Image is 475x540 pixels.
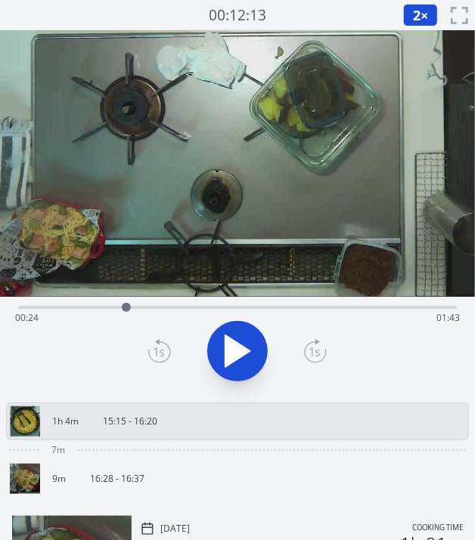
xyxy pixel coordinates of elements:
p: Cooking time [412,522,463,535]
p: 1h 4m [52,415,79,427]
span: 00:24 [15,311,39,324]
button: 2× [403,4,438,26]
p: 15:15 - 16:20 [103,415,157,427]
span: 7m [51,444,65,456]
p: 16:28 - 16:37 [90,473,144,485]
img: 250831072849_thumb.jpeg [10,464,40,494]
img: 250831061629_thumb.jpeg [10,406,40,437]
p: [DATE] [160,523,190,535]
a: 00:12:13 [209,5,266,26]
p: 9m [52,473,66,485]
span: 01:43 [436,311,460,324]
span: 2 [413,6,421,24]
